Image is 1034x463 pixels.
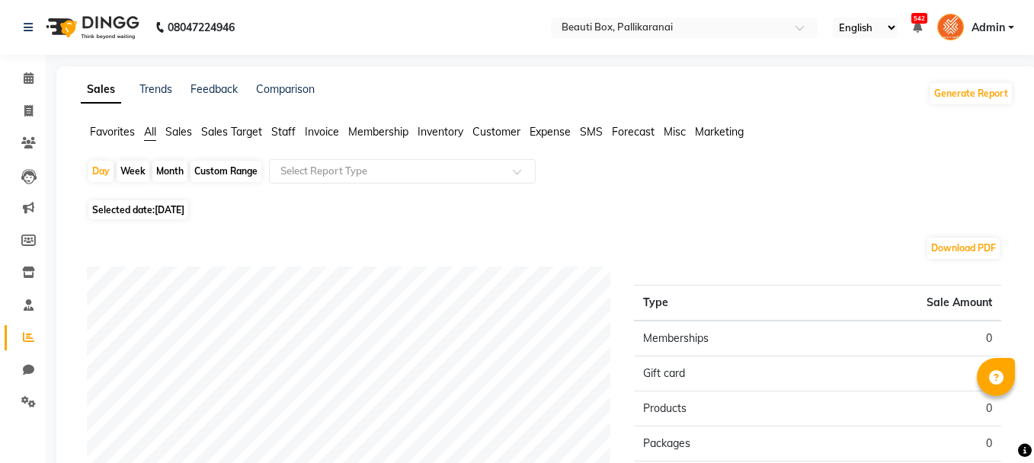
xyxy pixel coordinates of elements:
[418,125,463,139] span: Inventory
[117,161,149,182] div: Week
[695,125,744,139] span: Marketing
[818,356,1001,391] td: 0
[634,356,818,391] td: Gift card
[634,426,818,461] td: Packages
[152,161,187,182] div: Month
[155,204,184,216] span: [DATE]
[472,125,520,139] span: Customer
[972,20,1005,36] span: Admin
[530,125,571,139] span: Expense
[937,14,964,40] img: Admin
[970,402,1019,448] iframe: chat widget
[190,82,238,96] a: Feedback
[634,286,818,321] th: Type
[913,21,922,34] a: 542
[664,125,686,139] span: Misc
[139,82,172,96] a: Trends
[818,426,1001,461] td: 0
[165,125,192,139] span: Sales
[634,391,818,426] td: Products
[818,286,1001,321] th: Sale Amount
[305,125,339,139] span: Invoice
[39,6,143,49] img: logo
[818,321,1001,356] td: 0
[88,200,188,219] span: Selected date:
[88,161,114,182] div: Day
[168,6,235,49] b: 08047224946
[190,161,261,182] div: Custom Range
[144,125,156,139] span: All
[612,125,655,139] span: Forecast
[201,125,262,139] span: Sales Target
[930,83,1012,104] button: Generate Report
[348,125,408,139] span: Membership
[927,238,1000,259] button: Download PDF
[81,76,121,104] a: Sales
[634,321,818,356] td: Memberships
[580,125,603,139] span: SMS
[818,391,1001,426] td: 0
[90,125,135,139] span: Favorites
[256,82,315,96] a: Comparison
[911,13,927,24] span: 542
[271,125,296,139] span: Staff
